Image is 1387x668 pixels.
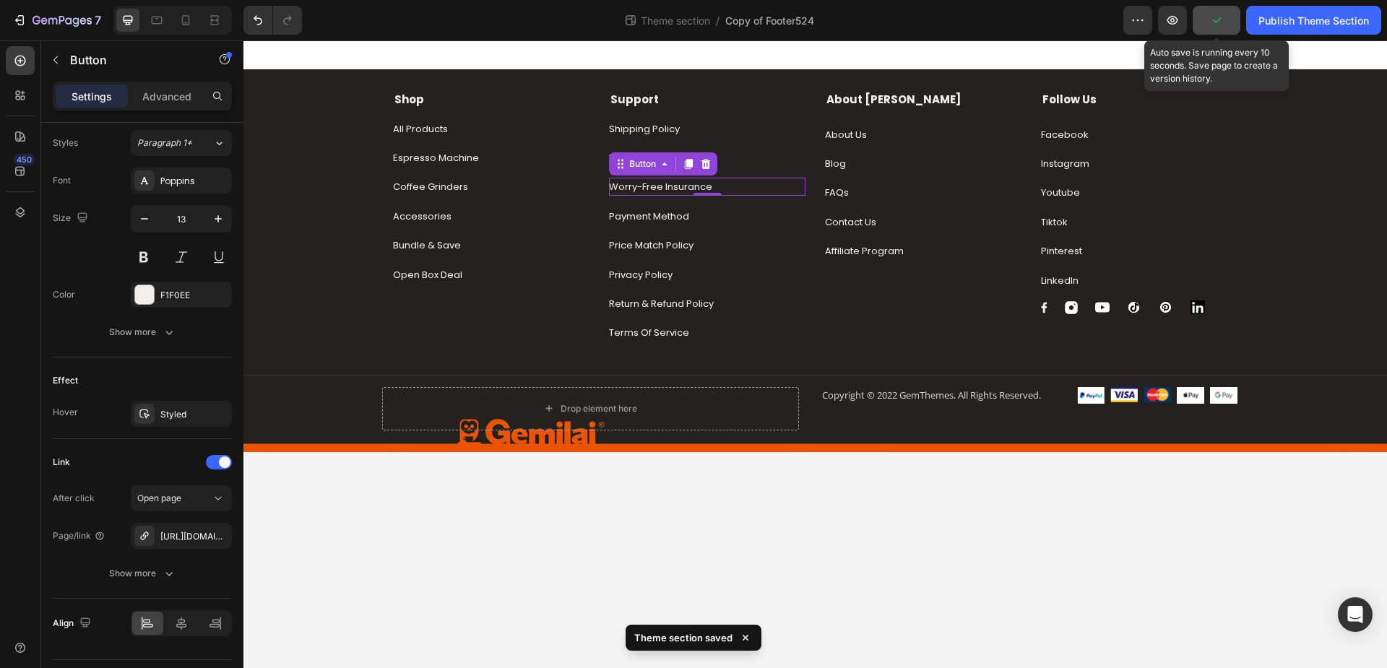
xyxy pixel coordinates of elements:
a: Pinterest [798,202,839,219]
img: Alt Image [834,347,861,363]
a: About Us [582,86,623,103]
img: Alt Image [933,347,961,363]
a: Image Title [947,260,962,274]
div: Styles [53,136,78,149]
strong: Follow Us [799,51,853,66]
strong: About [PERSON_NAME] [583,51,717,66]
p: 7 [95,12,101,29]
div: Page/link [53,529,105,542]
div: Show more [109,566,176,581]
img: Alt Image [821,261,834,274]
button: Paragraph 1* [131,130,232,156]
div: Link [53,456,70,469]
iframe: Design area [243,40,1387,668]
div: After click [53,492,95,505]
p: Theme section saved [634,630,733,645]
img: Alt Image [883,261,898,272]
div: Button [383,117,415,130]
div: Drop element here [317,363,394,374]
div: [URL][DOMAIN_NAME] [160,530,228,543]
a: Image Title [915,261,930,272]
div: Align [53,614,94,633]
a: Return & Refund Policy [366,255,470,272]
a: Worry-Free Insurance [366,138,469,155]
strong: Support [367,51,415,66]
a: Image Title [798,261,804,273]
div: Font [53,174,71,187]
a: Terms Of Service [366,284,446,300]
span: Copy of Footer524 [725,13,814,28]
p: Copyright © 2022 GemThemes. All Rights Reserved. [579,348,816,363]
img: Alt Image [867,347,894,363]
p: Button [70,51,193,69]
a: Image Title [852,261,866,272]
a: Warranty Policy [366,109,438,126]
a: Price Match Policy [366,196,450,213]
a: LinkedIn [798,232,835,248]
img: Alt Image [947,260,962,274]
a: Instagram [798,115,846,131]
span: / [716,13,720,28]
span: Open page [137,493,181,503]
a: Privacy Policy [366,226,429,243]
img: Alt Image [852,261,866,272]
a: Tiktok [798,173,824,190]
div: Styled [160,408,228,421]
div: Hover [53,406,78,419]
div: Publish Theme Section [1258,13,1369,28]
p: Advanced [142,89,191,104]
div: Open Intercom Messenger [1338,597,1373,632]
button: Open page [131,485,232,511]
a: Affiliate Program [582,202,660,219]
div: F1F0EE [160,289,228,302]
a: Contact Us [582,173,633,190]
img: Alt Image [900,347,928,363]
a: Youtube [798,144,837,160]
img: Alt Image [967,347,994,363]
div: Undo/Redo [243,6,302,35]
button: 7 [6,6,108,35]
img: Alt Image [798,261,804,273]
button: Show more [53,560,232,586]
div: 450 [14,154,35,165]
button: Show more [53,319,232,345]
a: Facebook [798,86,845,103]
img: Alt Image [915,261,930,272]
div: Blog [582,115,602,131]
span: Paragraph 1* [137,136,192,149]
span: Theme section [638,13,713,28]
div: Show more [109,325,176,339]
p: FAQs [582,144,605,160]
div: Effect [53,374,78,387]
a: Payment Method [366,168,446,184]
a: Image Title [883,261,898,272]
p: Settings [72,89,112,104]
div: Size [53,209,91,228]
